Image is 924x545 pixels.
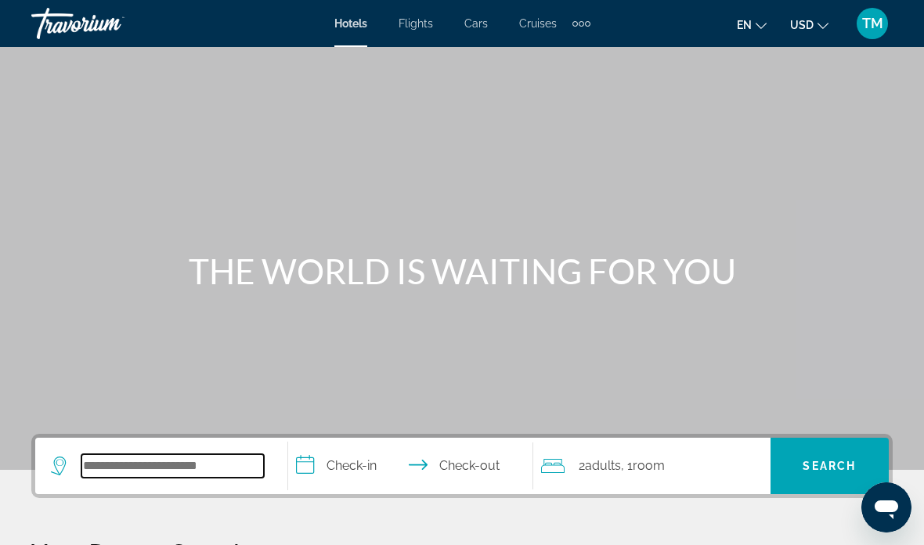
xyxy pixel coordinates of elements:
[790,13,828,36] button: Change currency
[168,251,756,291] h1: THE WORLD IS WAITING FOR YOU
[852,7,893,40] button: User Menu
[803,460,856,472] span: Search
[771,438,889,494] button: Search
[633,458,665,473] span: Room
[334,17,367,30] a: Hotels
[790,19,814,31] span: USD
[35,438,889,494] div: Search widget
[861,482,911,532] iframe: Кнопка запуска окна обмена сообщениями
[464,17,488,30] a: Cars
[737,19,752,31] span: en
[519,17,557,30] a: Cruises
[399,17,433,30] a: Flights
[288,438,533,494] button: Select check in and out date
[533,438,771,494] button: Travelers: 2 adults, 0 children
[81,454,264,478] input: Search hotel destination
[585,458,621,473] span: Adults
[579,455,621,477] span: 2
[621,455,665,477] span: , 1
[737,13,767,36] button: Change language
[862,16,883,31] span: TM
[572,11,590,36] button: Extra navigation items
[31,3,188,44] a: Travorium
